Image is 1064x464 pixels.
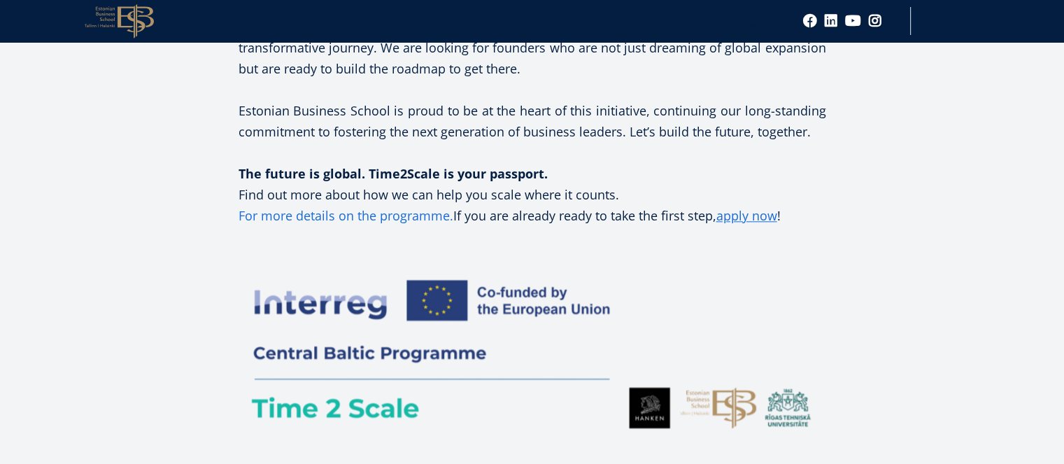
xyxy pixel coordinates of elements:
[845,14,861,28] a: Youtube
[716,205,777,226] a: apply now
[239,205,453,226] a: For more details on the programme.
[239,165,548,182] strong: The future is global. Time2Scale is your passport.
[239,205,826,226] p: If you are already ready to take the first step, !
[239,163,826,205] p: Find out more about how we can help you scale where it counts.
[868,14,882,28] a: Instagram
[239,100,826,142] p: Estonian Business School is proud to be at the heart of this initiative, continuing our long-stan...
[803,14,817,28] a: Facebook
[824,14,838,28] a: Linkedin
